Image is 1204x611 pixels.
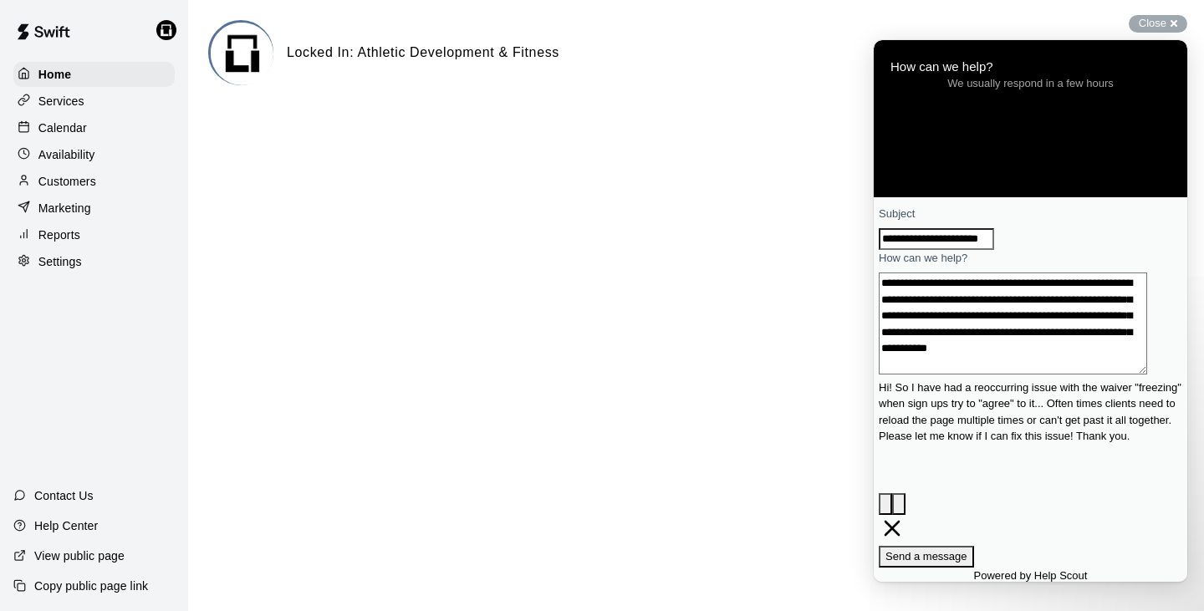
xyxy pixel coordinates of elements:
img: Justin Struyk [156,20,176,40]
a: Services [13,89,175,114]
a: Home [13,62,175,87]
p: Customers [38,173,96,190]
span: Close [1139,17,1166,29]
p: Calendar [38,120,87,136]
p: Reports [38,227,80,243]
p: Settings [38,253,82,270]
img: Locked In: Athletic Development & Fitness logo [211,23,273,85]
p: Availability [38,146,95,163]
h6: Locked In: Athletic Development & Fitness [287,42,559,64]
a: Calendar [13,115,175,140]
a: Availability [13,142,175,167]
p: Help Center [34,517,98,534]
a: Customers [13,169,175,194]
p: Marketing [38,200,91,216]
p: Contact Us [34,487,94,504]
div: Justin Struyk [153,13,188,47]
a: Settings [13,249,175,274]
p: View public page [34,547,125,564]
button: Close [1129,15,1187,33]
p: Services [38,93,84,109]
a: Marketing [13,196,175,221]
iframe: Help Scout Beacon - Live Chat, Contact Form, and Knowledge Base [874,40,1187,582]
p: Copy public page link [34,578,148,594]
p: Home [38,66,72,83]
a: Reports [13,222,175,247]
